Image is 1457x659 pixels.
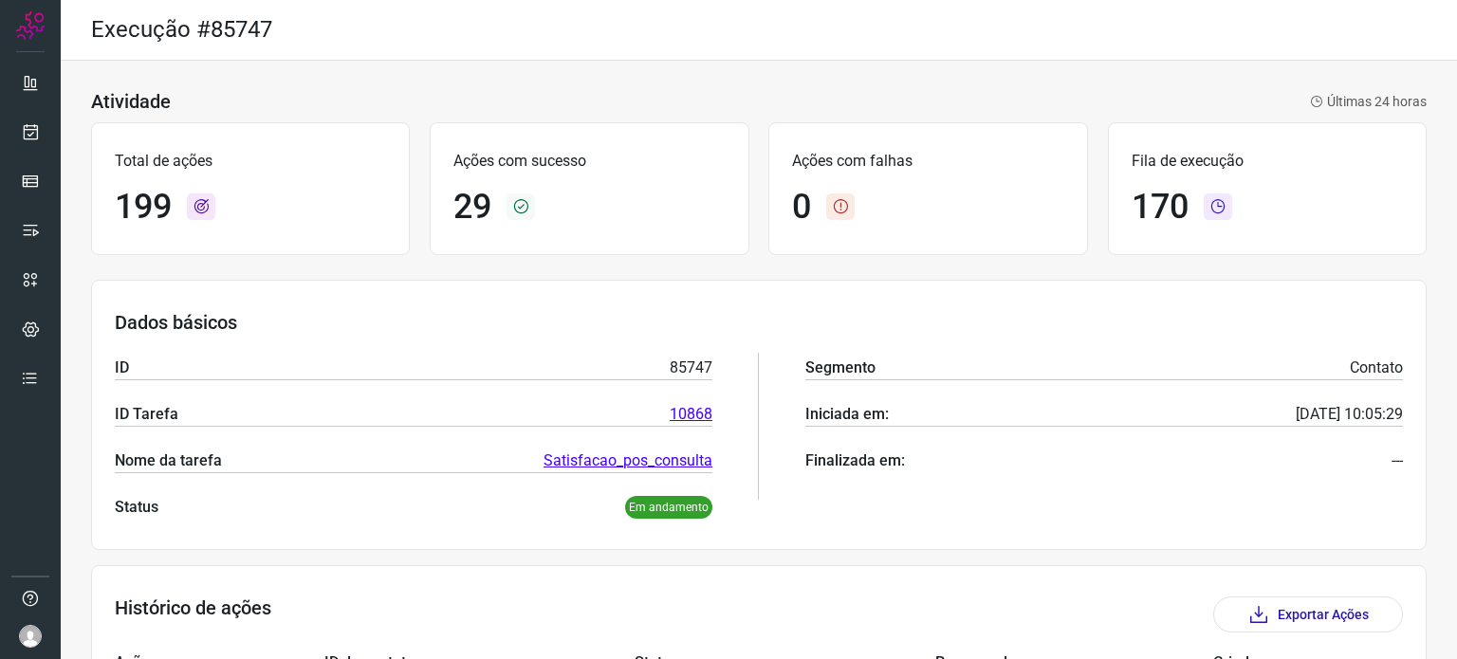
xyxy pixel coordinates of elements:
img: avatar-user-boy.jpg [19,625,42,648]
p: --- [1392,449,1403,472]
p: Status [115,496,158,519]
p: Ações com falhas [792,150,1063,173]
h2: Execução #85747 [91,16,272,44]
p: Finalizada em: [805,449,905,472]
p: Em andamento [625,496,712,519]
h1: 170 [1132,187,1189,228]
button: Exportar Ações [1213,596,1403,632]
a: 10868 [670,403,712,426]
h1: 199 [115,187,172,228]
p: Iniciada em: [805,403,889,426]
p: Fila de execução [1132,150,1403,173]
p: Segmento [805,357,876,379]
img: Logo [16,11,45,40]
p: ID Tarefa [115,403,178,426]
p: Últimas 24 horas [1310,92,1427,112]
h1: 29 [453,187,491,228]
p: Ações com sucesso [453,150,725,173]
h3: Atividade [91,90,171,113]
h1: 0 [792,187,811,228]
h3: Dados básicos [115,311,1403,334]
a: Satisfacao_pos_consulta [544,449,712,472]
p: 85747 [670,357,712,379]
h3: Histórico de ações [115,596,271,632]
p: ID [115,357,129,379]
p: Contato [1350,357,1403,379]
p: [DATE] 10:05:29 [1296,403,1403,426]
p: Total de ações [115,150,386,173]
p: Nome da tarefa [115,449,222,472]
